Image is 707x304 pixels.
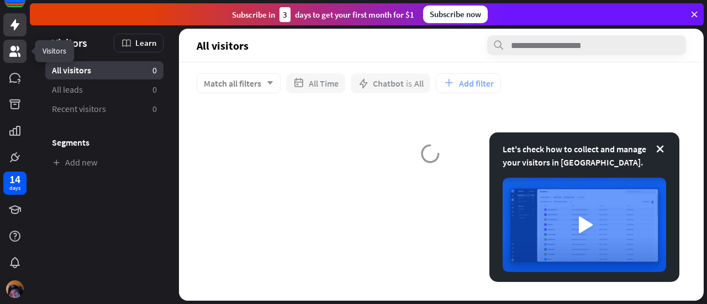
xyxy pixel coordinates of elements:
div: days [9,184,20,192]
span: Visitors [52,36,87,49]
aside: 0 [152,84,157,95]
div: 14 [9,174,20,184]
div: Subscribe in days to get your first month for $1 [232,7,414,22]
img: image [503,178,666,272]
a: Add new [45,153,163,172]
a: Recent visitors 0 [45,100,163,118]
span: Learn [135,38,156,48]
span: Recent visitors [52,103,106,115]
div: Let's check how to collect and manage your visitors in [GEOGRAPHIC_DATA]. [503,142,666,169]
button: Open LiveChat chat widget [9,4,42,38]
div: 3 [279,7,291,22]
aside: 0 [152,65,157,76]
aside: 0 [152,103,157,115]
div: Subscribe now [423,6,488,23]
a: All leads 0 [45,81,163,99]
span: All visitors [197,39,249,52]
h3: Segments [45,137,163,148]
span: All visitors [52,65,91,76]
span: All leads [52,84,83,95]
a: 14 days [3,172,27,195]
